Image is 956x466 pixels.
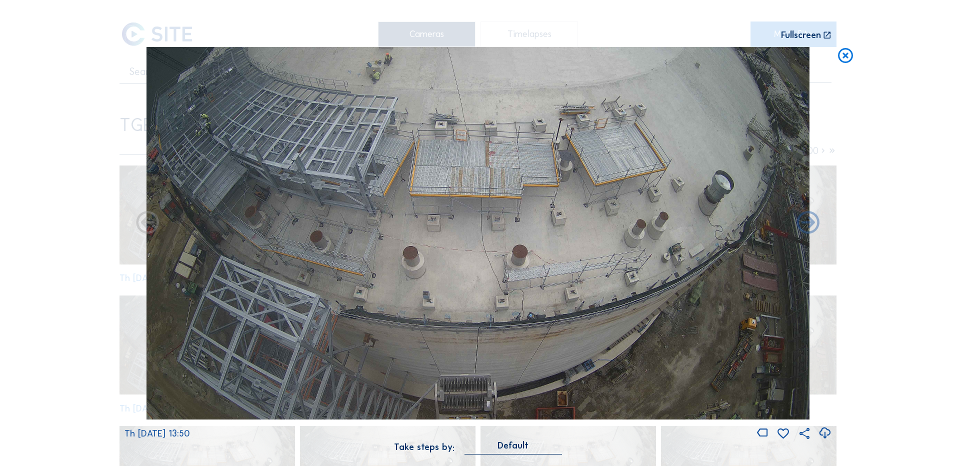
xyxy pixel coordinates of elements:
div: Take steps by: [394,442,454,451]
img: Image [146,47,809,420]
div: Default [464,441,562,454]
span: Th [DATE] 13:50 [124,428,190,439]
i: Back [794,210,822,237]
div: Default [497,441,528,450]
div: Fullscreen [781,30,821,40]
i: Forward [134,210,161,237]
